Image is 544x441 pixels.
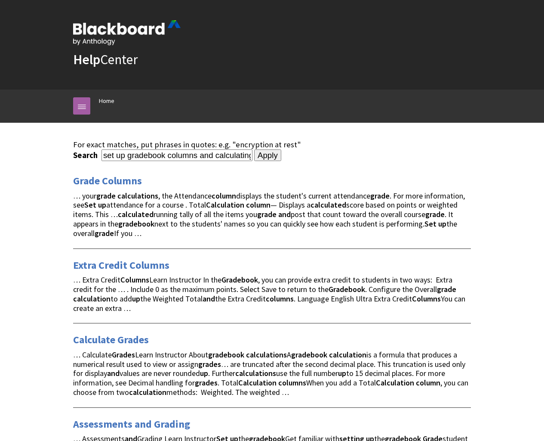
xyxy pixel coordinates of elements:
strong: calculations [235,368,276,378]
strong: grade [95,228,114,238]
strong: Columns [412,294,441,304]
a: Assessments and Grading [73,417,190,431]
a: HelpCenter [73,51,138,68]
strong: Gradebook [221,275,258,285]
strong: Columns [120,275,149,285]
strong: up [132,294,140,304]
strong: Calculation [238,378,277,388]
strong: calculations [117,191,158,201]
strong: grades [195,378,218,388]
a: Home [99,96,114,106]
strong: Calculation column [376,378,440,388]
strong: column [212,191,236,201]
strong: and [278,209,291,219]
strong: columns [266,294,294,304]
strong: grade [370,191,390,201]
strong: grade [425,209,445,219]
strong: up [438,219,446,229]
span: … Calculate Learn Instructor About A is a formula that produces a numerical result used to view o... [73,350,468,397]
strong: grades [198,359,221,369]
strong: grade [437,284,456,294]
strong: and [203,294,215,304]
strong: calculation [329,350,366,360]
span: … Extra Credit Learn Instructor In the , you can provide extra credit to students in two ways: Ex... [73,275,465,313]
img: Blackboard by Anthology [73,20,181,45]
a: Calculate Grades [73,333,149,347]
strong: Grades [112,350,135,360]
strong: Calculation column [206,200,270,210]
strong: calculation [73,294,111,304]
strong: gradebook [118,219,154,229]
label: Search [73,150,100,160]
strong: grade [257,209,277,219]
strong: Set [84,200,96,210]
strong: up [200,368,208,378]
strong: Set [424,219,436,229]
a: Grade Columns [73,174,142,188]
strong: Help [73,51,100,68]
a: Extra Credit Columns [73,258,169,272]
span: … your , the Attendance displays the student's current attendance . For more information, see att... [73,191,465,238]
div: For exact matches, put phrases in quotes: e.g. "encryption at rest" [73,140,471,149]
strong: gradebook [291,350,327,360]
strong: calculation [129,387,166,397]
strong: calculations [246,350,287,360]
strong: columns [278,378,306,388]
strong: grade [96,191,116,201]
strong: and [107,368,120,378]
strong: calculated [118,209,154,219]
strong: Gradebook [329,284,365,294]
strong: up [338,368,346,378]
input: Apply [254,149,281,161]
strong: up [98,200,106,210]
strong: calculated [310,200,346,210]
strong: gradebook [208,350,244,360]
